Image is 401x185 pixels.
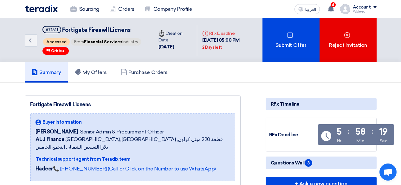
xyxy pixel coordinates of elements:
[202,37,257,51] div: [DATE] 05:00 PM
[36,128,78,136] span: [PERSON_NAME]
[139,2,197,16] a: Company Profile
[36,166,53,172] strong: Hadeer
[121,69,168,76] h5: Purchase Orders
[53,166,216,172] a: 📞 [PHONE_NUMBER] (Call or Click on the Number to use WhatsApp)
[114,62,175,83] a: Purchase Orders
[379,127,388,136] div: 19
[36,136,230,151] span: [GEOGRAPHIC_DATA], [GEOGRAPHIC_DATA] ,قطعة 220 مبنى كراون بلازا التسعين الشمالى التجمع الخامس
[379,163,397,181] div: Open chat
[331,2,336,7] span: 6
[42,26,142,34] h5: Fortigate Fireawll Licnens
[62,27,131,34] span: Fortigate Fireawll Licnens
[46,28,58,32] div: #71611
[356,138,365,144] div: Min
[43,38,70,46] span: Accessed
[305,7,316,12] span: العربية
[202,44,222,51] div: 2 Days left
[104,2,139,16] a: Orders
[379,138,387,144] div: Sec
[320,18,377,62] div: Reject Invitation
[42,119,82,126] span: Buyer Information
[71,38,141,46] span: From Industry
[158,43,192,51] div: [DATE]
[355,127,365,136] div: 58
[305,159,312,167] span: 3
[202,30,257,37] div: RFx Deadline
[340,4,350,14] img: profile_test.png
[353,5,371,10] div: Account
[294,4,320,14] button: العربية
[353,10,377,13] div: Waleed
[269,131,317,139] div: RFx Deadline
[36,136,66,142] b: ALJ Finance,
[30,101,235,108] div: Fortigate Fireawll Licnens
[68,62,114,83] a: My Offers
[262,18,320,62] div: Submit Offer
[348,126,349,137] div: :
[80,128,164,136] span: Senior Admin & Procurement Officer,
[266,98,377,110] div: RFx Timeline
[51,49,66,53] span: Critical
[337,127,342,136] div: 5
[372,126,373,137] div: :
[158,30,192,43] div: Creation Date
[337,138,341,144] div: Hr
[25,5,58,12] img: Teradix logo
[36,156,230,163] div: Technical support agent from Teradix team
[84,40,122,44] span: Financial Services
[32,69,61,76] h5: Summary
[75,69,107,76] h5: My Offers
[25,62,68,83] a: Summary
[271,159,312,167] span: Questions Wall
[65,2,104,16] a: Sourcing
